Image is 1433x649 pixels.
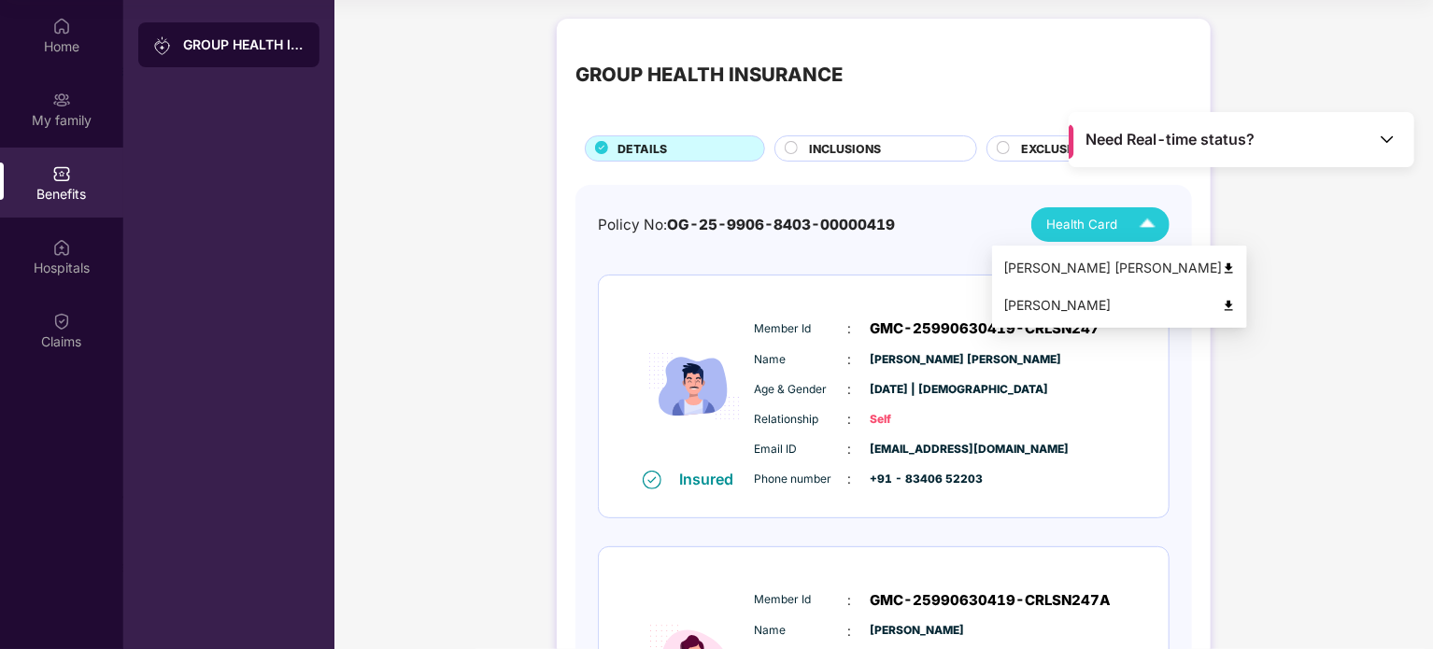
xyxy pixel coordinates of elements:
[52,238,71,257] img: svg+xml;base64,PHN2ZyBpZD0iSG9zcGl0YWxzIiB4bWxucz0iaHR0cDovL3d3dy53My5vcmcvMjAwMC9zdmciIHdpZHRoPS...
[755,351,848,369] span: Name
[871,622,964,640] span: [PERSON_NAME]
[52,312,71,331] img: svg+xml;base64,PHN2ZyBpZD0iQ2xhaW0iIHhtbG5zPSJodHRwOi8vd3d3LnczLm9yZy8yMDAwL3N2ZyIgd2lkdGg9IjIwIi...
[848,590,852,611] span: :
[1021,140,1096,158] span: EXCLUSIONS
[848,318,852,339] span: :
[755,622,848,640] span: Name
[575,60,843,90] div: GROUP HEALTH INSURANCE
[848,439,852,459] span: :
[1046,215,1117,234] span: Health Card
[871,441,964,459] span: [EMAIL_ADDRESS][DOMAIN_NAME]
[755,471,848,488] span: Phone number
[755,591,848,609] span: Member Id
[848,409,852,430] span: :
[52,17,71,35] img: svg+xml;base64,PHN2ZyBpZD0iSG9tZSIgeG1sbnM9Imh0dHA6Ly93d3cudzMub3JnLzIwMDAvc3ZnIiB3aWR0aD0iMjAiIG...
[755,441,848,459] span: Email ID
[755,381,848,399] span: Age & Gender
[1222,261,1236,275] img: svg+xml;base64,PHN2ZyB4bWxucz0iaHR0cDovL3d3dy53My5vcmcvMjAwMC9zdmciIHdpZHRoPSI0OCIgaGVpZ2h0PSI0OC...
[1086,130,1256,149] span: Need Real-time status?
[52,91,71,109] img: svg+xml;base64,PHN2ZyB3aWR0aD0iMjAiIGhlaWdodD0iMjAiIHZpZXdCb3g9IjAgMCAyMCAyMCIgZmlsbD0ibm9uZSIgeG...
[1003,258,1236,278] div: [PERSON_NAME] [PERSON_NAME]
[680,470,745,488] div: Insured
[638,303,750,469] img: icon
[871,381,964,399] span: [DATE] | [DEMOGRAPHIC_DATA]
[848,379,852,400] span: :
[871,351,964,369] span: [PERSON_NAME] [PERSON_NAME]
[871,471,964,488] span: +91 - 83406 52203
[667,216,895,233] span: OG-25-9906-8403-00000419
[617,140,667,158] span: DETAILS
[1131,208,1164,241] img: Icuh8uwCUCF+XjCZyLQsAKiDCM9HiE6CMYmKQaPGkZKaA32CAAACiQcFBJY0IsAAAAASUVORK5CYII=
[1031,207,1170,242] button: Health Card
[871,589,1112,612] span: GMC-25990630419-CRLSN247A
[1003,295,1236,316] div: [PERSON_NAME]
[1222,299,1236,313] img: svg+xml;base64,PHN2ZyB4bWxucz0iaHR0cDovL3d3dy53My5vcmcvMjAwMC9zdmciIHdpZHRoPSI0OCIgaGVpZ2h0PSI0OC...
[755,411,848,429] span: Relationship
[848,469,852,489] span: :
[598,214,895,236] div: Policy No:
[809,140,881,158] span: INCLUSIONS
[848,349,852,370] span: :
[153,36,172,55] img: svg+xml;base64,PHN2ZyB3aWR0aD0iMjAiIGhlaWdodD0iMjAiIHZpZXdCb3g9IjAgMCAyMCAyMCIgZmlsbD0ibm9uZSIgeG...
[871,411,964,429] span: Self
[755,320,848,338] span: Member Id
[848,621,852,642] span: :
[871,317,1100,340] span: GMC-25990630419-CRLSN247
[1378,130,1397,148] img: Toggle Icon
[183,35,305,54] div: GROUP HEALTH INSURANCE
[52,164,71,183] img: svg+xml;base64,PHN2ZyBpZD0iQmVuZWZpdHMiIHhtbG5zPSJodHRwOi8vd3d3LnczLm9yZy8yMDAwL3N2ZyIgd2lkdGg9Ij...
[643,471,661,489] img: svg+xml;base64,PHN2ZyB4bWxucz0iaHR0cDovL3d3dy53My5vcmcvMjAwMC9zdmciIHdpZHRoPSIxNiIgaGVpZ2h0PSIxNi...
